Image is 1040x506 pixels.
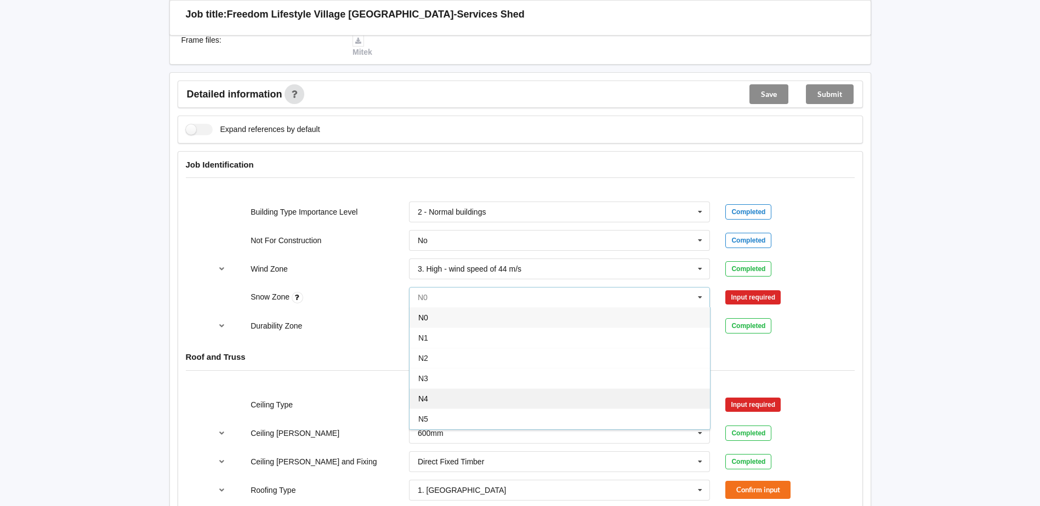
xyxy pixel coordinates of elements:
div: Input required [725,398,781,412]
label: Not For Construction [251,236,321,245]
span: N2 [418,354,428,363]
div: Completed [725,204,771,220]
h4: Job Identification [186,159,855,170]
div: Completed [725,318,771,334]
div: Direct Fixed Timber [418,458,484,465]
a: Mitek [353,36,372,56]
button: reference-toggle [211,316,232,336]
label: Ceiling [PERSON_NAME] [251,429,339,438]
span: N1 [418,334,428,342]
div: Input required [725,290,781,304]
div: Completed [725,426,771,441]
div: 600mm [418,429,444,437]
label: Snow Zone [251,292,292,301]
label: Roofing Type [251,486,295,495]
button: reference-toggle [211,423,232,443]
button: Confirm input [725,481,791,499]
div: Completed [725,233,771,248]
span: N0 [418,313,428,322]
label: Durability Zone [251,321,302,330]
label: Ceiling Type [251,400,293,409]
span: N3 [418,374,428,383]
span: Detailed information [187,89,282,99]
h4: Roof and Truss [186,352,855,362]
div: Frame files : [174,34,345,58]
div: 2 - Normal buildings [418,208,486,216]
button: reference-toggle [211,480,232,500]
button: reference-toggle [211,452,232,472]
span: N4 [418,394,428,403]
div: No [418,237,428,244]
div: 3. High - wind speed of 44 m/s [418,265,521,273]
span: N5 [418,415,428,423]
div: 1. [GEOGRAPHIC_DATA] [418,486,506,494]
label: Ceiling [PERSON_NAME] and Fixing [251,457,377,466]
div: Completed [725,261,771,277]
label: Expand references by default [186,124,320,135]
h3: Job title: [186,8,227,21]
label: Wind Zone [251,264,288,273]
div: Completed [725,454,771,469]
button: reference-toggle [211,259,232,279]
label: Building Type Importance Level [251,208,357,216]
h3: Freedom Lifestyle Village [GEOGRAPHIC_DATA]-Services Shed [227,8,525,21]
